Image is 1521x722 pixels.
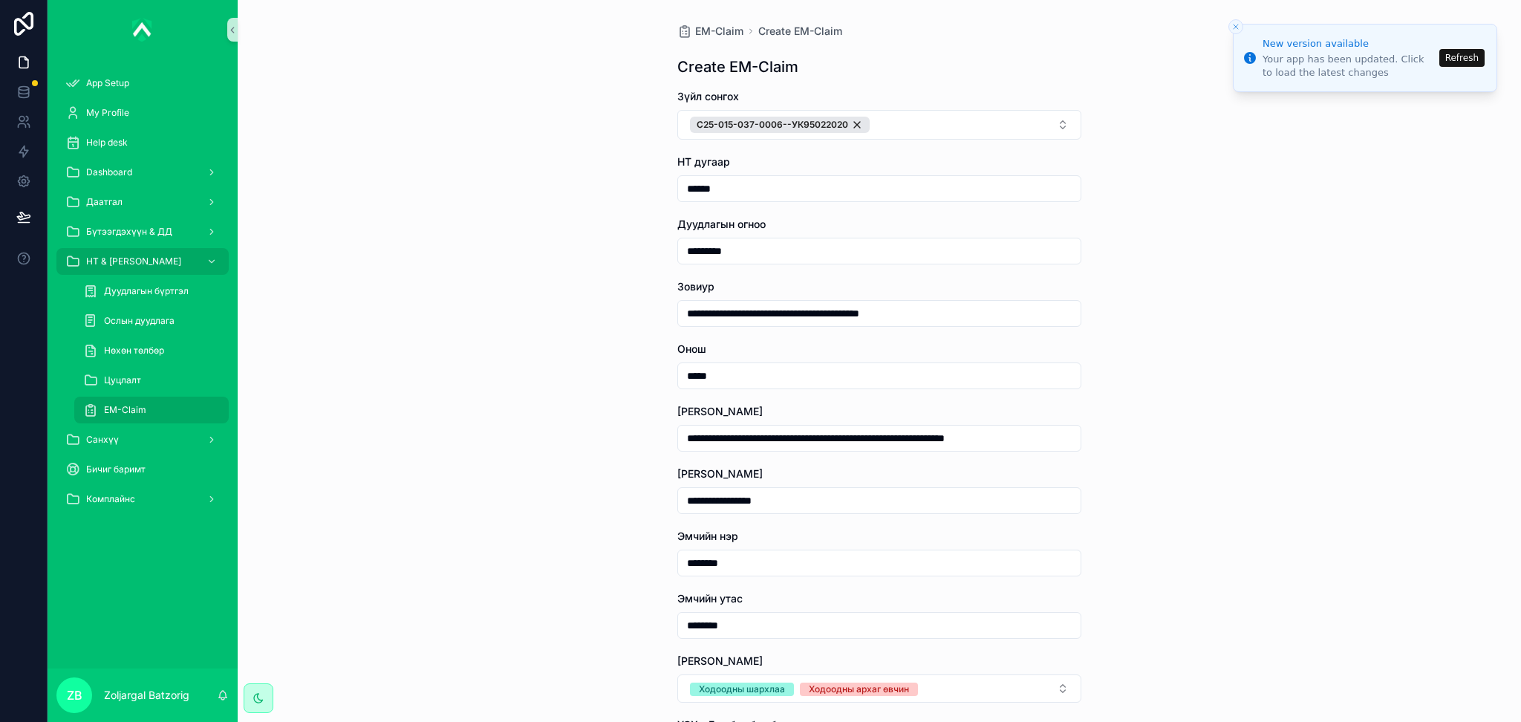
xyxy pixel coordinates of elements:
button: Select Button [677,110,1081,140]
span: Дуудлагын бүртгэл [104,285,189,297]
button: Unselect HODOODNY_ARHAG_OVCHIN [800,681,918,696]
span: [PERSON_NAME] [677,405,763,417]
span: C25-015-037-0006--УК95022020 [697,119,848,131]
span: Бичиг баримт [86,464,146,475]
span: My Profile [86,107,129,119]
a: Цуцлалт [74,367,229,394]
span: Даатгал [86,196,123,208]
div: Your app has been updated. Click to load the latest changes [1263,53,1435,79]
div: New version available [1263,36,1435,51]
a: EM-Claim [677,24,743,39]
span: Санхүү [86,434,119,446]
a: App Setup [56,70,229,97]
h1: Create EM-Claim [677,56,798,77]
a: My Profile [56,100,229,126]
a: Комплайнс [56,486,229,513]
span: ZB [67,686,82,704]
span: Онош [677,342,706,355]
a: Dashboard [56,159,229,186]
img: App logo [132,18,153,42]
a: НТ & [PERSON_NAME] [56,248,229,275]
span: Help desk [86,137,128,149]
button: Close toast [1228,19,1243,34]
span: Бүтээгдэхүүн & ДД [86,226,172,238]
a: Санхүү [56,426,229,453]
a: Help desk [56,129,229,156]
span: Эмчийн утас [677,592,743,605]
button: Unselect HODOODNY_SHARHLAA [690,681,794,696]
span: Дуудлагын огноо [677,218,766,230]
span: НТ дугаар [677,155,730,168]
p: Zoljargal Batzorig [104,688,189,703]
span: Комплайнс [86,493,135,505]
div: scrollable content [48,59,238,532]
span: Dashboard [86,166,132,178]
span: Зүйл сонгох [677,90,739,103]
span: App Setup [86,77,129,89]
div: Ходоодны шархлаа [699,683,785,696]
button: Refresh [1439,49,1485,67]
span: Цуцлалт [104,374,141,386]
a: Нөхөн төлбөр [74,337,229,364]
a: Дуудлагын бүртгэл [74,278,229,305]
a: Create EM-Claim [758,24,842,39]
span: НТ & [PERSON_NAME] [86,256,181,267]
span: Ослын дуудлага [104,315,175,327]
button: Unselect 2238 [690,117,870,133]
span: [PERSON_NAME] [677,654,763,667]
a: Бичиг баримт [56,456,229,483]
span: [PERSON_NAME] [677,467,763,480]
span: Нөхөн төлбөр [104,345,164,357]
span: EM-Claim [104,404,146,416]
a: Бүтээгдэхүүн & ДД [56,218,229,245]
a: Ослын дуудлага [74,308,229,334]
div: Ходоодны архаг өвчин [809,683,909,696]
span: Эмчийн нэр [677,530,738,542]
a: EM-Claim [74,397,229,423]
span: EM-Claim [695,24,743,39]
span: Зовиур [677,280,714,293]
a: Даатгал [56,189,229,215]
button: Select Button [677,674,1081,703]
